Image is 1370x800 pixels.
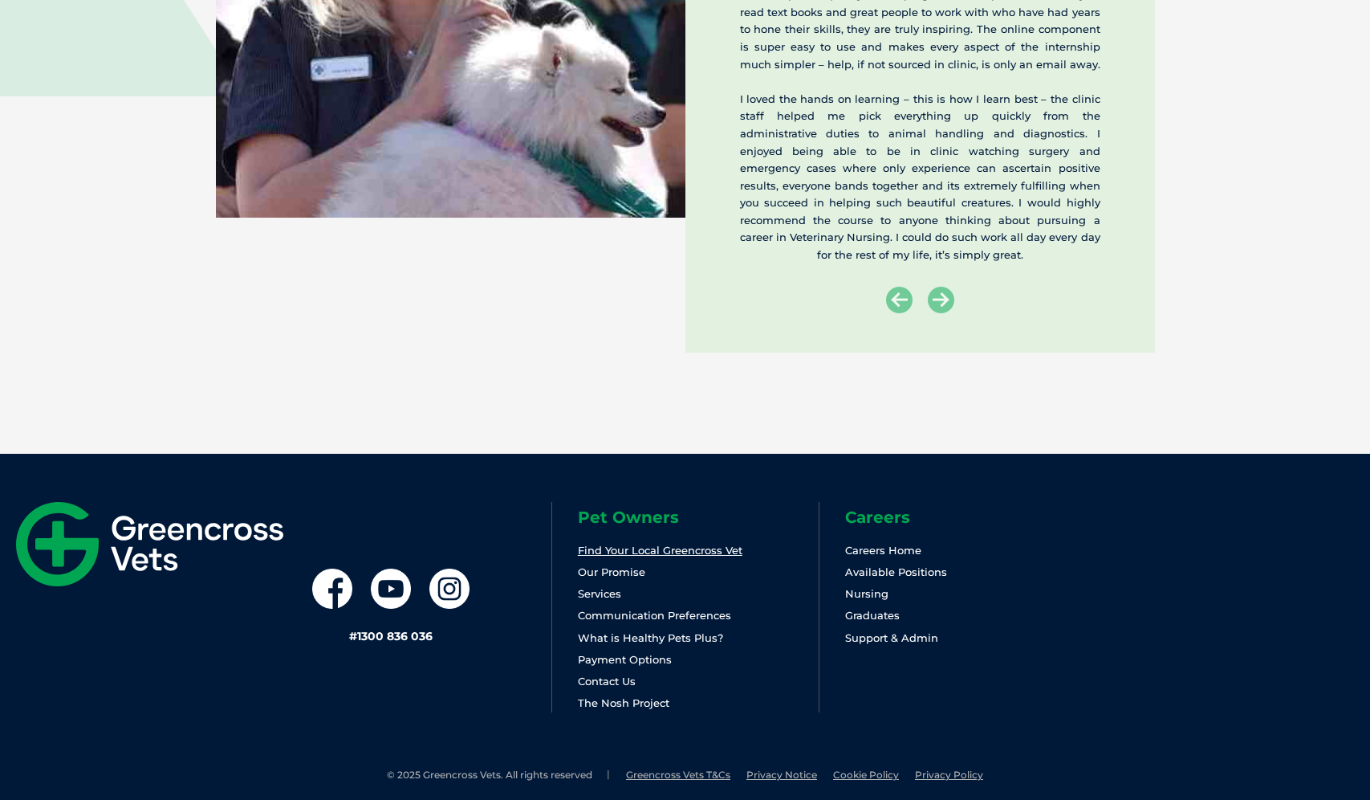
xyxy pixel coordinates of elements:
[833,769,899,781] a: Cookie Policy
[578,609,731,622] a: Communication Preferences
[845,565,947,578] a: Available Positions
[349,629,433,643] a: #1300 836 036
[578,544,742,557] a: Find Your Local Greencross Vet
[915,769,983,781] a: Privacy Policy
[578,675,636,688] a: Contact Us
[578,587,621,600] a: Services
[845,631,938,644] a: Support & Admin
[578,696,669,709] a: The Nosh Project
[746,769,817,781] a: Privacy Notice
[740,91,1100,264] p: I loved the hands on learning – this is how I learn best – the clinic staff helped me pick everyt...
[845,509,1086,525] h6: Careers
[578,565,645,578] a: Our Promise
[845,587,888,600] a: Nursing
[626,769,730,781] a: Greencross Vets T&Cs
[578,509,819,525] h6: Pet Owners
[578,653,672,666] a: Payment Options
[349,629,357,643] span: #
[845,609,900,622] a: Graduates
[578,631,723,644] a: What is Healthy Pets Plus?
[387,769,610,782] li: © 2025 Greencross Vets. All rights reserved
[845,544,921,557] a: Careers Home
